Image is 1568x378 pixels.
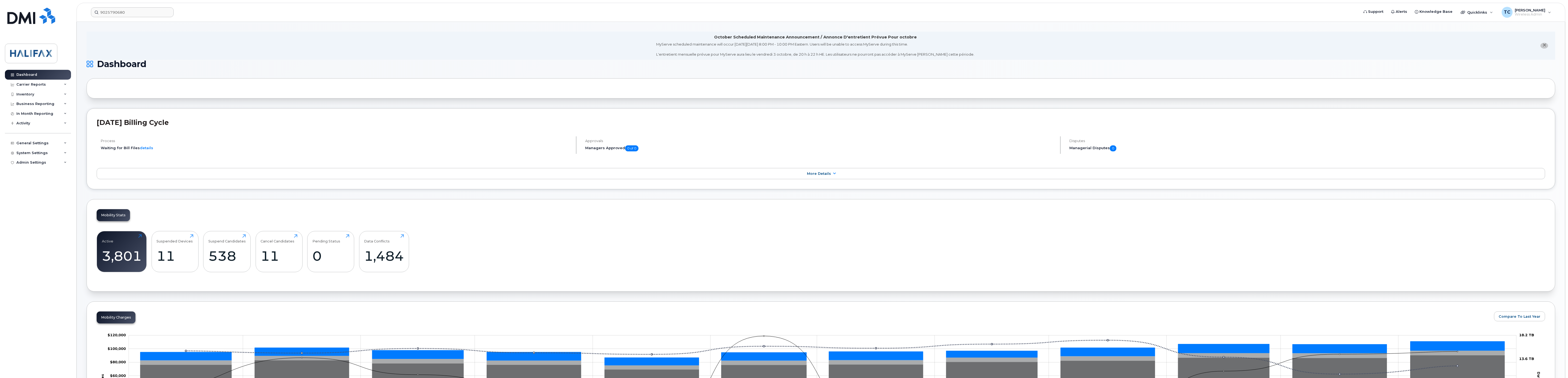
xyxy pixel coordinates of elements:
iframe: Messenger Launcher [1544,354,1564,374]
button: close notification [1540,43,1548,49]
div: Pending Status [312,234,340,243]
div: 1,484 [364,248,404,264]
button: Compare To Last Year [1494,311,1545,321]
h4: Disputes [1069,139,1545,143]
tspan: $80,000 [110,360,126,364]
a: Suspended Devices11 [156,234,193,269]
h5: Managers Approved [585,145,1056,151]
div: 538 [208,248,246,264]
li: Waiting for Bill Files [101,145,571,151]
div: Cancel Candidates [261,234,294,243]
span: Compare To Last Year [1499,314,1540,319]
tspan: $100,000 [108,346,126,350]
h2: [DATE] Billing Cycle [97,118,1545,127]
div: MyServe scheduled maintenance will occur [DATE][DATE] 8:00 PM - 10:00 PM Eastern. Users will be u... [656,42,974,57]
a: Active3,801 [102,234,142,269]
g: $0 [110,360,126,364]
a: Data Conflicts1,484 [364,234,404,269]
tspan: $120,000 [108,333,126,337]
span: More Details [807,172,831,176]
tspan: 18.2 TB [1519,333,1534,337]
div: Suspended Devices [156,234,193,243]
h4: Approvals [585,139,1056,143]
div: 0 [312,248,349,264]
div: 11 [156,248,193,264]
g: $0 [108,333,126,337]
g: $0 [108,346,126,350]
span: 0 of 0 [625,145,638,151]
div: Suspend Candidates [208,234,246,243]
a: Suspend Candidates538 [208,234,246,269]
div: Active [102,234,113,243]
a: Pending Status0 [312,234,349,269]
g: HST [140,341,1505,365]
tspan: $60,000 [110,373,126,377]
h5: Managerial Disputes [1069,145,1545,151]
a: details [140,146,153,150]
h4: Process [101,139,571,143]
g: $0 [110,373,126,377]
span: 0 [1110,145,1116,151]
div: 11 [261,248,297,264]
a: Cancel Candidates11 [261,234,297,269]
div: 3,801 [102,248,142,264]
div: October Scheduled Maintenance Announcement / Annonce D'entretient Prévue Pour octobre [714,34,917,40]
div: Data Conflicts [364,234,390,243]
span: Dashboard [97,60,146,68]
tspan: 13.6 TB [1519,356,1534,361]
